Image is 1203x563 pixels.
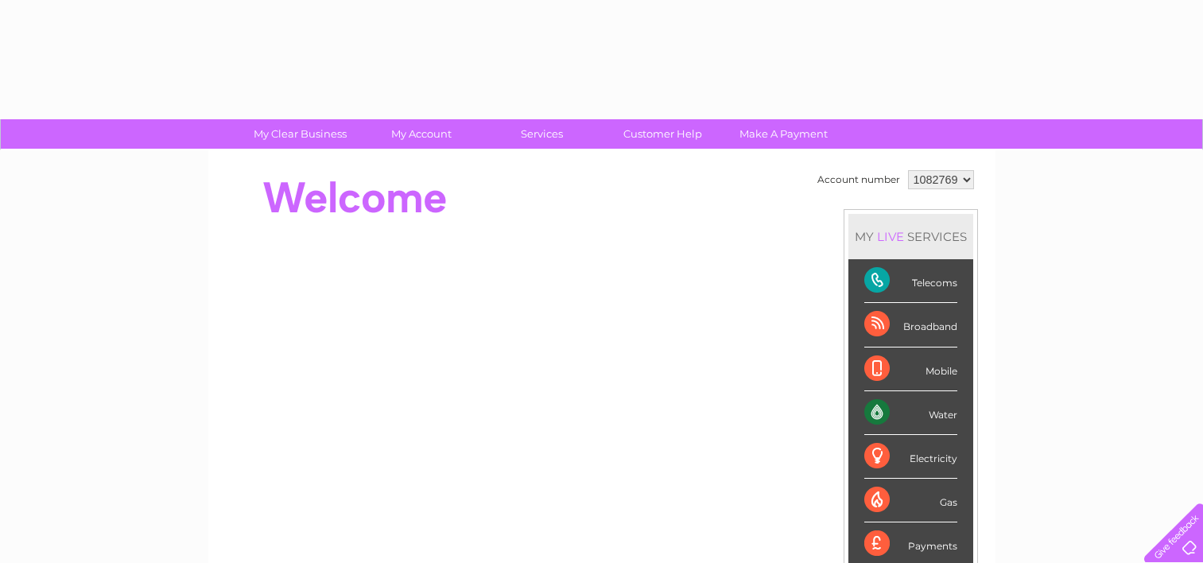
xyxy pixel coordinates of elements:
div: Gas [864,479,957,522]
a: Make A Payment [718,119,849,149]
a: Customer Help [597,119,728,149]
div: MY SERVICES [848,214,973,259]
div: Broadband [864,303,957,347]
div: Electricity [864,435,957,479]
div: Telecoms [864,259,957,303]
div: Water [864,391,957,435]
td: Account number [813,166,904,193]
div: LIVE [874,229,907,244]
div: Mobile [864,348,957,391]
a: My Account [355,119,487,149]
a: Services [476,119,607,149]
a: My Clear Business [235,119,366,149]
